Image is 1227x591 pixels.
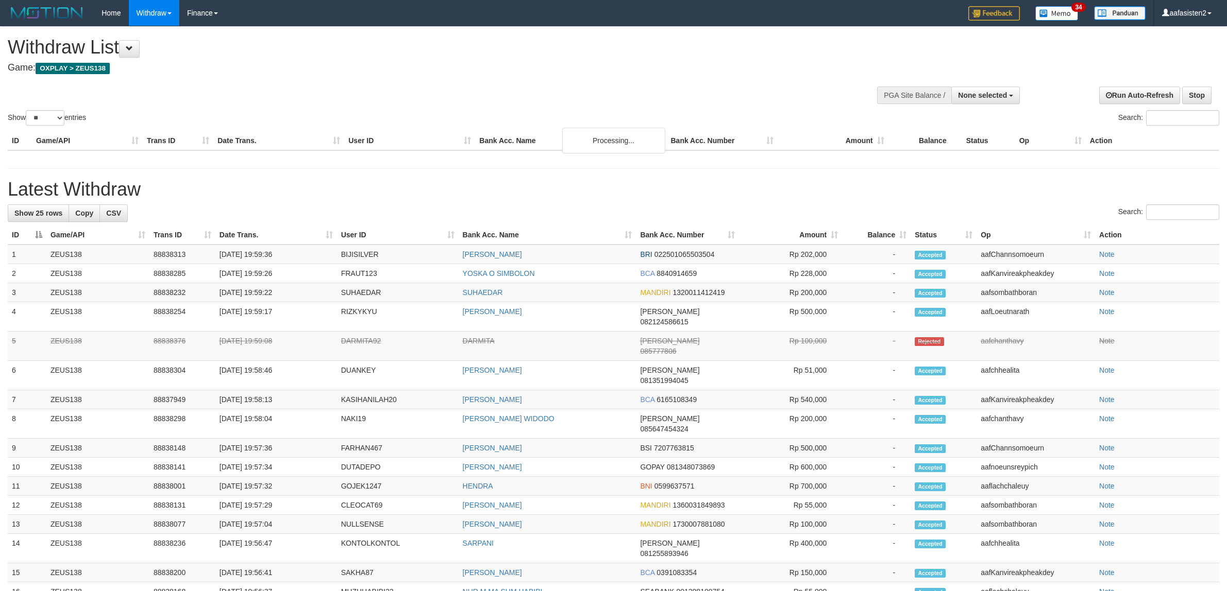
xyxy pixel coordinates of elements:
[8,245,46,264] td: 1
[1086,131,1219,150] th: Action
[8,264,46,283] td: 2
[842,477,911,496] td: -
[739,563,842,582] td: Rp 150,000
[951,86,1020,104] button: None selected
[877,86,951,104] div: PGA Site Balance /
[739,225,842,245] th: Amount: activate to sort column ascending
[640,463,664,471] span: GOPAY
[1099,539,1115,547] a: Note
[215,477,337,496] td: [DATE] 19:57:32
[1099,501,1115,509] a: Note
[640,337,699,345] span: [PERSON_NAME]
[915,251,946,259] span: Accepted
[888,131,962,150] th: Balance
[1099,307,1115,316] a: Note
[842,563,911,582] td: -
[8,477,46,496] td: 11
[337,361,459,390] td: DUANKEY
[962,131,1015,150] th: Status
[842,225,911,245] th: Balance: activate to sort column ascending
[977,361,1095,390] td: aafchhealita
[640,318,688,326] span: Copy 082124586615 to clipboard
[977,283,1095,302] td: aafsombathboran
[842,439,911,458] td: -
[842,245,911,264] td: -
[46,361,149,390] td: ZEUS138
[911,225,977,245] th: Status: activate to sort column ascending
[640,376,688,385] span: Copy 081351994045 to clipboard
[149,283,215,302] td: 88838232
[337,245,459,264] td: BIJISILVER
[1099,463,1115,471] a: Note
[463,463,522,471] a: [PERSON_NAME]
[739,332,842,361] td: Rp 100,000
[463,307,522,316] a: [PERSON_NAME]
[215,496,337,515] td: [DATE] 19:57:29
[1099,482,1115,490] a: Note
[215,439,337,458] td: [DATE] 19:57:36
[654,444,694,452] span: Copy 7207763815 to clipboard
[8,458,46,477] td: 10
[8,179,1219,200] h1: Latest Withdraw
[46,409,149,439] td: ZEUS138
[463,444,522,452] a: [PERSON_NAME]
[739,390,842,409] td: Rp 540,000
[977,515,1095,534] td: aafsombathboran
[459,225,636,245] th: Bank Acc. Name: activate to sort column ascending
[46,245,149,264] td: ZEUS138
[337,409,459,439] td: NAKI19
[215,361,337,390] td: [DATE] 19:58:46
[337,225,459,245] th: User ID: activate to sort column ascending
[1099,395,1115,404] a: Note
[106,209,121,217] span: CSV
[977,390,1095,409] td: aafKanvireakpheakdey
[99,204,128,222] a: CSV
[958,91,1007,99] span: None selected
[337,264,459,283] td: FRAUT123
[915,482,946,491] span: Accepted
[842,390,911,409] td: -
[8,37,808,58] h1: Withdraw List
[636,225,739,245] th: Bank Acc. Number: activate to sort column ascending
[337,496,459,515] td: CLEOCAT69
[739,458,842,477] td: Rp 600,000
[46,477,149,496] td: ZEUS138
[8,390,46,409] td: 7
[1118,204,1219,220] label: Search:
[215,390,337,409] td: [DATE] 19:58:13
[739,409,842,439] td: Rp 200,000
[463,520,522,528] a: [PERSON_NAME]
[842,534,911,563] td: -
[640,549,688,558] span: Copy 081255893946 to clipboard
[1099,337,1115,345] a: Note
[640,520,670,528] span: MANDIRI
[739,361,842,390] td: Rp 51,000
[915,444,946,453] span: Accepted
[8,332,46,361] td: 5
[739,439,842,458] td: Rp 500,000
[1099,520,1115,528] a: Note
[8,302,46,332] td: 4
[1035,6,1079,21] img: Button%20Memo.svg
[778,131,888,150] th: Amount
[215,245,337,264] td: [DATE] 19:59:36
[8,439,46,458] td: 9
[640,539,699,547] span: [PERSON_NAME]
[915,415,946,424] span: Accepted
[654,482,695,490] span: Copy 0599637571 to clipboard
[968,6,1020,21] img: Feedback.jpg
[215,409,337,439] td: [DATE] 19:58:04
[640,425,688,433] span: Copy 085647454324 to clipboard
[915,308,946,317] span: Accepted
[32,131,143,150] th: Game/API
[46,496,149,515] td: ZEUS138
[337,390,459,409] td: KASIHANILAH20
[640,444,652,452] span: BSI
[46,515,149,534] td: ZEUS138
[46,563,149,582] td: ZEUS138
[977,563,1095,582] td: aafKanvireakpheakdey
[337,458,459,477] td: DUTADEPO
[149,332,215,361] td: 88838376
[1094,6,1146,20] img: panduan.png
[915,520,946,529] span: Accepted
